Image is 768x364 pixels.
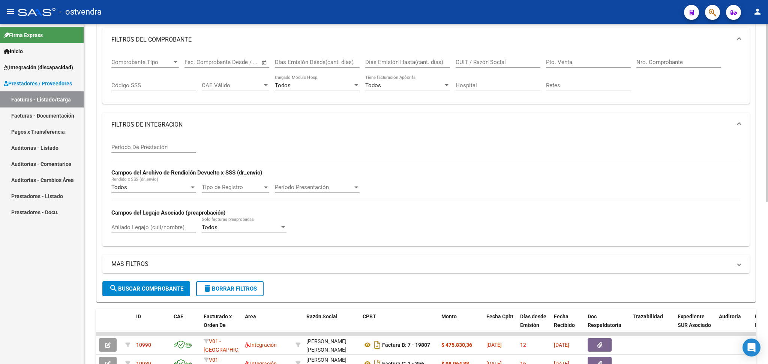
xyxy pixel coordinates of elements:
[742,339,760,357] div: Open Intercom Messenger
[202,82,262,89] span: CAE Válido
[275,82,291,89] span: Todos
[551,309,585,342] datatable-header-cell: Fecha Recibido
[360,309,438,342] datatable-header-cell: CPBT
[753,7,762,16] mat-icon: person
[365,82,381,89] span: Todos
[554,342,569,348] span: [DATE]
[174,313,183,319] span: CAE
[111,169,262,176] strong: Campos del Archivo de Rendición Devuelto x SSS (dr_envio)
[630,309,675,342] datatable-header-cell: Trazabilidad
[111,36,732,44] mat-panel-title: FILTROS DEL COMPROBANTE
[486,313,513,319] span: Fecha Cpbt
[4,63,73,72] span: Integración (discapacidad)
[196,281,264,296] button: Borrar Filtros
[245,313,256,319] span: Area
[372,339,382,351] i: Descargar documento
[4,31,43,39] span: Firma Express
[441,313,457,319] span: Monto
[585,309,630,342] datatable-header-cell: Doc Respaldatoria
[203,284,212,293] mat-icon: delete
[184,59,215,66] input: Fecha inicio
[483,309,517,342] datatable-header-cell: Fecha Cpbt
[306,337,357,353] div: 27235676090
[520,342,526,348] span: 12
[204,313,232,328] span: Facturado x Orden De
[438,309,483,342] datatable-header-cell: Monto
[382,342,430,348] strong: Factura B: 7 - 19807
[486,342,502,348] span: [DATE]
[363,313,376,319] span: CPBT
[260,58,269,67] button: Open calendar
[102,113,750,137] mat-expansion-panel-header: FILTROS DE INTEGRACION
[111,184,127,191] span: Todos
[306,313,337,319] span: Razón Social
[111,260,732,268] mat-panel-title: MAS FILTROS
[4,79,72,88] span: Prestadores / Proveedores
[306,337,357,354] div: [PERSON_NAME] [PERSON_NAME]
[303,309,360,342] datatable-header-cell: Razón Social
[245,342,277,348] span: Integración
[633,313,663,319] span: Trazabilidad
[441,342,472,348] strong: $ 475.830,36
[520,313,546,328] span: Días desde Emisión
[203,285,257,292] span: Borrar Filtros
[102,137,750,246] div: FILTROS DE INTEGRACION
[675,309,716,342] datatable-header-cell: Expediente SUR Asociado
[201,309,242,342] datatable-header-cell: Facturado x Orden De
[517,309,551,342] datatable-header-cell: Días desde Emisión
[222,59,258,66] input: Fecha fin
[136,342,151,348] span: 10990
[59,4,102,20] span: - ostvendra
[111,59,172,66] span: Comprobante Tipo
[716,309,751,342] datatable-header-cell: Auditoria
[6,7,15,16] mat-icon: menu
[102,255,750,273] mat-expansion-panel-header: MAS FILTROS
[109,284,118,293] mat-icon: search
[242,309,292,342] datatable-header-cell: Area
[102,281,190,296] button: Buscar Comprobante
[171,309,201,342] datatable-header-cell: CAE
[678,313,711,328] span: Expediente SUR Asociado
[111,121,732,129] mat-panel-title: FILTROS DE INTEGRACION
[109,285,183,292] span: Buscar Comprobante
[719,313,741,319] span: Auditoria
[554,313,575,328] span: Fecha Recibido
[136,313,141,319] span: ID
[275,184,353,191] span: Período Presentación
[588,313,621,328] span: Doc Respaldatoria
[111,209,225,216] strong: Campos del Legajo Asociado (preaprobación)
[133,309,171,342] datatable-header-cell: ID
[4,47,23,55] span: Inicio
[102,28,750,52] mat-expansion-panel-header: FILTROS DEL COMPROBANTE
[202,224,217,231] span: Todos
[202,184,262,191] span: Tipo de Registro
[102,52,750,104] div: FILTROS DEL COMPROBANTE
